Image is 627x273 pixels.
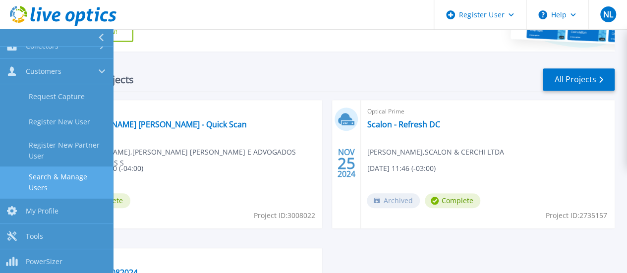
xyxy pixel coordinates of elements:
[337,145,356,181] div: NOV 2024
[26,67,61,76] span: Customers
[75,119,247,129] a: [PERSON_NAME] [PERSON_NAME] - Quick Scan
[253,210,315,221] span: Project ID: 3008022
[546,210,607,221] span: Project ID: 2735157
[75,147,323,168] span: [PERSON_NAME] , [PERSON_NAME] [PERSON_NAME] E ADVOGADOS ASSOCIADOS S
[367,193,420,208] span: Archived
[425,193,480,208] span: Complete
[26,232,43,241] span: Tools
[367,106,609,117] span: Optical Prime
[75,106,317,117] span: Optical Prime
[603,10,613,18] span: NL
[338,159,355,167] span: 25
[367,147,504,158] span: [PERSON_NAME] , SCALON & CERCHI LTDA
[26,207,58,216] span: My Profile
[75,254,317,265] span: Optical Prime
[367,163,435,174] span: [DATE] 11:46 (-03:00)
[367,119,440,129] a: Scalon - Refresh DC
[543,68,615,91] a: All Projects
[26,257,62,266] span: PowerSizer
